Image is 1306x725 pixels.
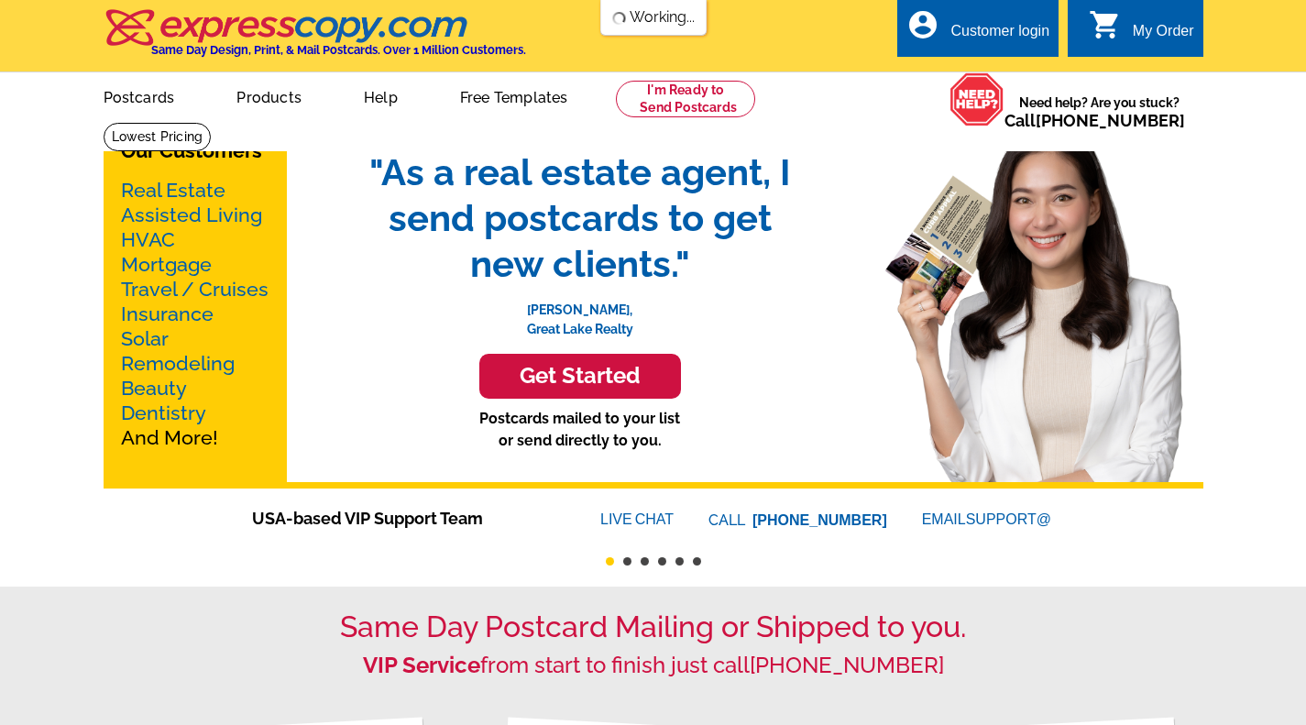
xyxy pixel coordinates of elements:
[922,511,1054,527] a: EMAILSUPPORT@
[252,506,545,531] span: USA-based VIP Support Team
[121,179,225,202] a: Real Estate
[641,557,649,566] button: 3 of 6
[1036,111,1185,130] a: [PHONE_NUMBER]
[151,43,526,57] h4: Same Day Design, Print, & Mail Postcards. Over 1 Million Customers.
[121,203,262,226] a: Assisted Living
[966,509,1054,531] font: SUPPORT@
[121,178,269,450] p: And More!
[600,511,674,527] a: LIVECHAT
[600,509,635,531] font: LIVE
[1089,8,1122,41] i: shopping_cart
[121,352,235,375] a: Remodeling
[658,557,666,566] button: 4 of 6
[351,354,809,399] a: Get Started
[1004,111,1185,130] span: Call
[502,363,658,390] h3: Get Started
[74,74,204,117] a: Postcards
[752,512,887,528] a: [PHONE_NUMBER]
[431,74,598,117] a: Free Templates
[906,20,1049,43] a: account_circle Customer login
[121,377,187,400] a: Beauty
[207,74,331,117] a: Products
[104,653,1203,679] h2: from start to finish just call
[1133,23,1194,49] div: My Order
[950,23,1049,49] div: Customer login
[104,610,1203,644] h1: Same Day Postcard Mailing or Shipped to you.
[351,149,809,287] span: "As a real estate agent, I send postcards to get new clients."
[675,557,684,566] button: 5 of 6
[949,72,1004,126] img: help
[1004,93,1194,130] span: Need help? Are you stuck?
[363,652,480,678] strong: VIP Service
[121,327,169,350] a: Solar
[750,652,944,678] a: [PHONE_NUMBER]
[693,557,701,566] button: 6 of 6
[335,74,427,117] a: Help
[906,8,939,41] i: account_circle
[104,22,526,57] a: Same Day Design, Print, & Mail Postcards. Over 1 Million Customers.
[611,11,626,26] img: loading...
[606,557,614,566] button: 1 of 6
[121,401,206,424] a: Dentistry
[121,228,175,251] a: HVAC
[121,253,212,276] a: Mortgage
[708,510,748,532] font: CALL
[623,557,631,566] button: 2 of 6
[1089,20,1194,43] a: shopping_cart My Order
[121,302,214,325] a: Insurance
[121,278,269,301] a: Travel / Cruises
[351,287,809,339] p: [PERSON_NAME], Great Lake Realty
[351,408,809,452] p: Postcards mailed to your list or send directly to you.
